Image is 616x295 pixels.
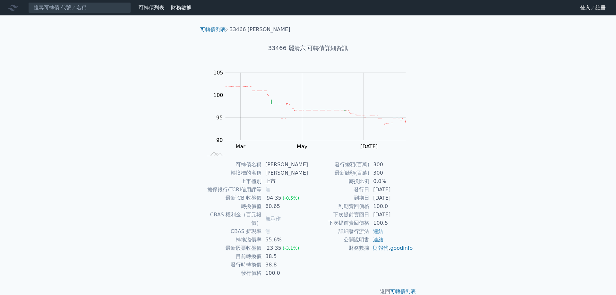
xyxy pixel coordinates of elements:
td: 轉換溢價率 [203,236,261,244]
td: [DATE] [369,194,413,202]
a: 連結 [373,237,383,243]
td: 詳細發行辦法 [308,227,369,236]
td: 上市 [261,177,308,186]
td: 最新股票收盤價 [203,244,261,252]
input: 搜尋可轉債 代號／名稱 [28,2,131,13]
td: 擔保銀行/TCRI信用評等 [203,186,261,194]
td: 60.65 [261,202,308,211]
tspan: 105 [213,70,223,76]
span: 無承作 [265,216,281,222]
td: 公開說明書 [308,236,369,244]
li: 33466 [PERSON_NAME] [230,26,290,33]
td: 上市櫃別 [203,177,261,186]
td: 財務數據 [308,244,369,252]
td: 下次提前賣回日 [308,211,369,219]
g: Chart [210,70,415,150]
td: CBAS 權利金（百元報價） [203,211,261,227]
div: 94.35 [265,194,283,202]
span: (-0.5%) [283,195,299,201]
td: 100.5 [369,219,413,227]
tspan: May [297,143,307,150]
a: goodinfo [390,245,413,251]
td: [PERSON_NAME] [261,169,308,177]
td: 下次提前賣回價格 [308,219,369,227]
td: 發行總額(百萬) [308,161,369,169]
td: 可轉債名稱 [203,161,261,169]
tspan: 95 [216,115,223,121]
td: CBAS 折現率 [203,227,261,236]
td: 最新 CB 收盤價 [203,194,261,202]
td: 轉換標的名稱 [203,169,261,177]
span: 無 [265,228,270,234]
td: 300 [369,169,413,177]
a: 可轉債列表 [139,4,164,11]
td: [DATE] [369,186,413,194]
div: 23.35 [265,244,283,252]
a: 連結 [373,228,383,234]
a: 登入／註冊 [575,3,611,13]
td: 轉換比例 [308,177,369,186]
td: [DATE] [369,211,413,219]
td: 轉換價值 [203,202,261,211]
span: (-3.1%) [283,246,299,251]
td: 38.5 [261,252,308,261]
a: 可轉債列表 [390,288,416,294]
td: 目前轉換價 [203,252,261,261]
td: 到期日 [308,194,369,202]
td: 到期賣回價格 [308,202,369,211]
td: 55.6% [261,236,308,244]
a: 可轉債列表 [200,26,226,32]
tspan: 90 [216,137,223,143]
td: 38.8 [261,261,308,269]
td: 最新餘額(百萬) [308,169,369,177]
td: 300 [369,161,413,169]
td: 100.0 [369,202,413,211]
td: 發行價格 [203,269,261,277]
a: 財報狗 [373,245,389,251]
tspan: [DATE] [360,143,378,150]
tspan: Mar [236,143,246,150]
span: 無 [265,187,270,193]
td: 發行日 [308,186,369,194]
td: [PERSON_NAME] [261,161,308,169]
td: 發行時轉換價 [203,261,261,269]
a: 財務數據 [171,4,192,11]
td: , [369,244,413,252]
li: › [200,26,228,33]
td: 0.0% [369,177,413,186]
h1: 33466 麗清六 可轉債詳細資訊 [195,44,421,53]
td: 100.0 [261,269,308,277]
tspan: 100 [213,92,223,98]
